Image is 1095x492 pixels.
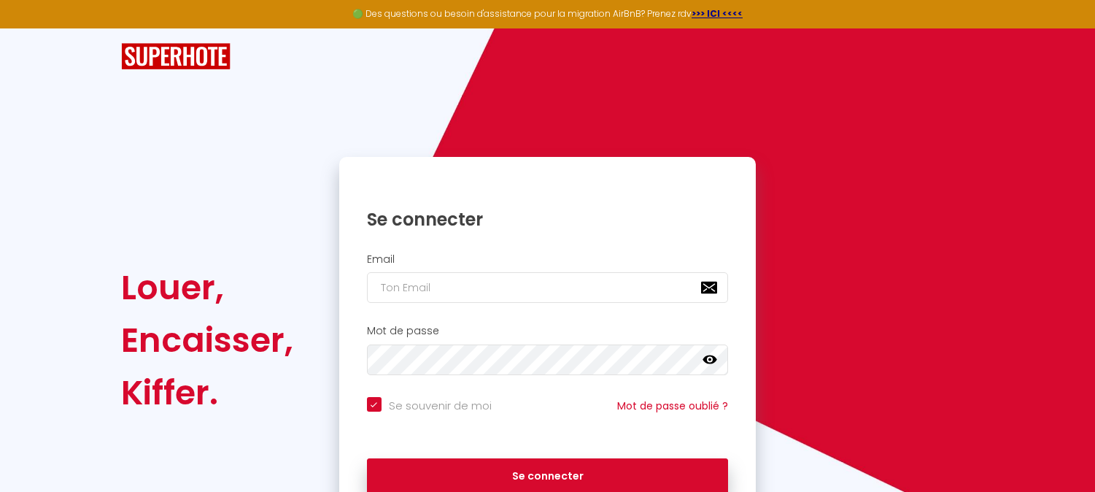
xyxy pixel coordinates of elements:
[367,208,729,231] h1: Se connecter
[692,7,743,20] a: >>> ICI <<<<
[121,314,293,366] div: Encaisser,
[121,366,293,419] div: Kiffer.
[367,325,729,337] h2: Mot de passe
[617,399,728,413] a: Mot de passe oublié ?
[367,272,729,303] input: Ton Email
[367,253,729,266] h2: Email
[121,43,231,70] img: SuperHote logo
[121,261,293,314] div: Louer,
